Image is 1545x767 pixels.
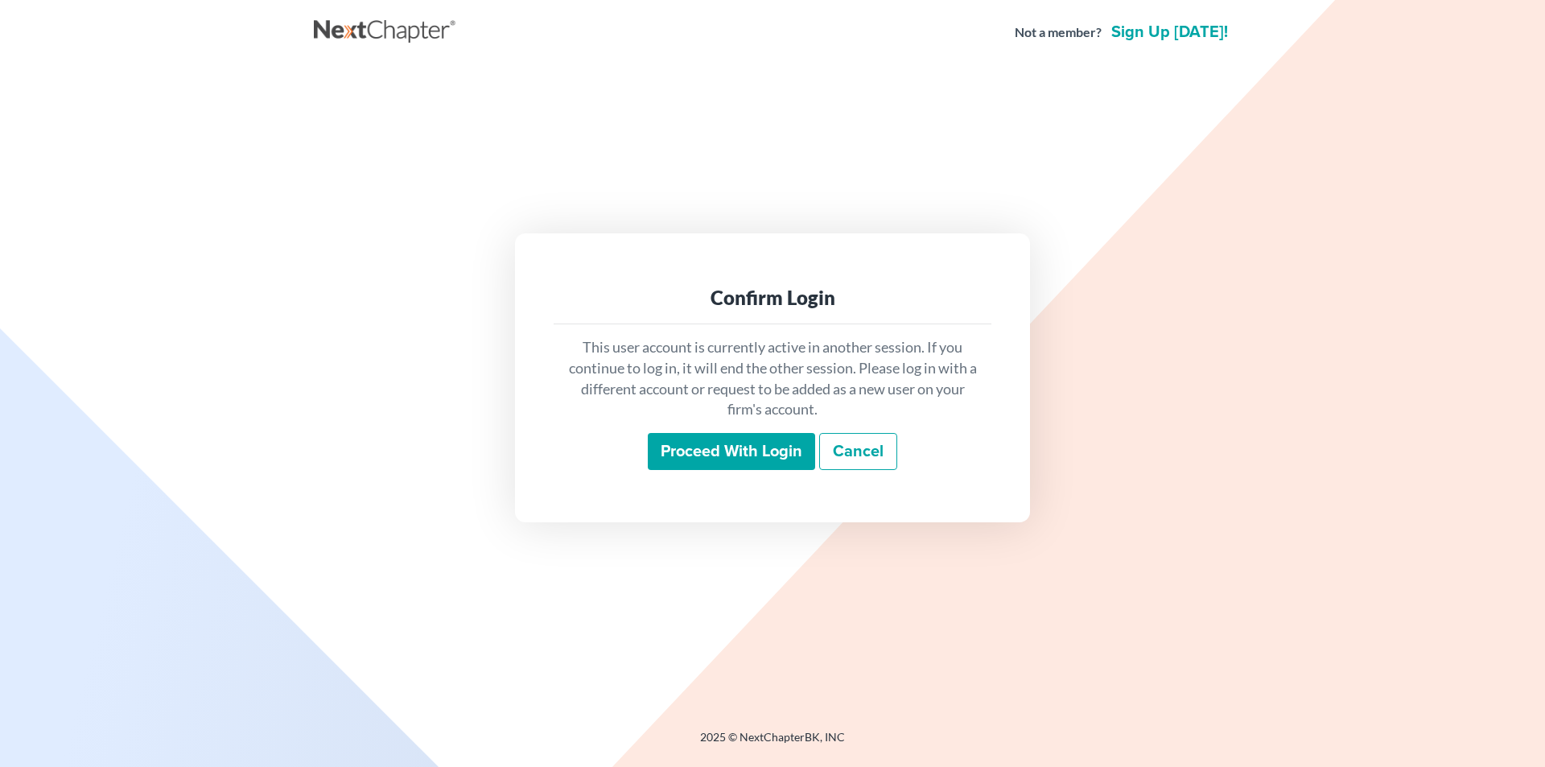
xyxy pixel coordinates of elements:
a: Cancel [819,433,897,470]
div: 2025 © NextChapterBK, INC [314,729,1231,758]
strong: Not a member? [1015,23,1102,42]
p: This user account is currently active in another session. If you continue to log in, it will end ... [566,337,978,420]
input: Proceed with login [648,433,815,470]
div: Confirm Login [566,285,978,311]
a: Sign up [DATE]! [1108,24,1231,40]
